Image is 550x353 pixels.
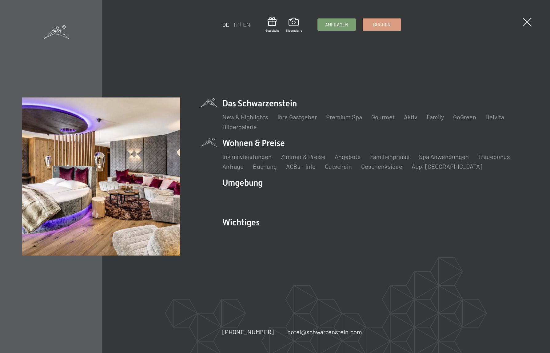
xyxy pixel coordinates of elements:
[265,28,279,33] span: Gutschein
[285,28,302,33] span: Bildergalerie
[222,123,257,130] a: Bildergalerie
[419,153,469,160] a: Spa Anwendungen
[427,113,444,121] a: Family
[265,17,279,33] a: Gutschein
[222,153,272,160] a: Inklusivleistungen
[253,163,277,170] a: Buchung
[478,153,510,160] a: Treuebonus
[243,21,250,28] a: EN
[363,19,401,30] a: Buchen
[404,113,417,121] a: Aktiv
[222,327,274,336] a: [PHONE_NUMBER]
[373,22,391,28] span: Buchen
[326,113,362,121] a: Premium Spa
[318,19,356,30] a: Anfragen
[453,113,476,121] a: GoGreen
[371,113,395,121] a: Gourmet
[277,113,317,121] a: Ihre Gastgeber
[370,153,410,160] a: Familienpreise
[222,163,244,170] a: Anfrage
[325,22,348,28] span: Anfragen
[222,21,229,28] a: DE
[287,327,362,336] a: hotel@schwarzenstein.com
[485,113,504,121] a: Belvita
[335,153,361,160] a: Angebote
[234,21,238,28] a: IT
[361,163,402,170] a: Geschenksidee
[222,113,268,121] a: New & Highlights
[286,163,316,170] a: AGBs - Info
[22,97,181,256] img: Wellnesshotel Südtirol SCHWARZENSTEIN - Wellnessurlaub in den Alpen, Wandern und Wellness
[285,18,302,33] a: Bildergalerie
[412,163,482,170] a: App. [GEOGRAPHIC_DATA]
[281,153,325,160] a: Zimmer & Preise
[325,163,352,170] a: Gutschein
